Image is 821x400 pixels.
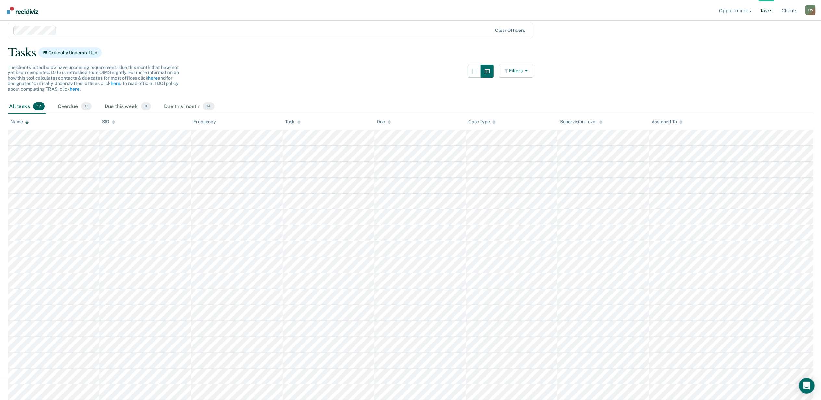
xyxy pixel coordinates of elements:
span: 14 [203,102,215,111]
div: Supervision Level [560,119,603,125]
div: Due this month14 [163,100,216,114]
span: 0 [141,102,151,111]
span: 3 [81,102,92,111]
div: Due [377,119,391,125]
div: Open Intercom Messenger [799,378,815,394]
div: Frequency [193,119,216,125]
a: here [111,81,120,86]
div: All tasks17 [8,100,46,114]
div: Tasks [8,46,813,59]
div: T W [805,5,816,15]
span: 17 [33,102,45,111]
div: SID [102,119,115,125]
div: Clear officers [495,28,525,33]
span: Critically Understaffed [38,47,102,58]
button: Profile dropdown button [805,5,816,15]
img: Recidiviz [7,7,38,14]
button: Filters [499,65,533,78]
div: Task [285,119,301,125]
div: Name [10,119,29,125]
a: here [70,86,79,92]
div: Case Type [468,119,496,125]
span: The clients listed below have upcoming requirements due this month that have not yet been complet... [8,65,179,92]
div: Assigned To [652,119,682,125]
div: Due this week0 [103,100,152,114]
a: here [148,75,157,81]
div: Overdue3 [56,100,93,114]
